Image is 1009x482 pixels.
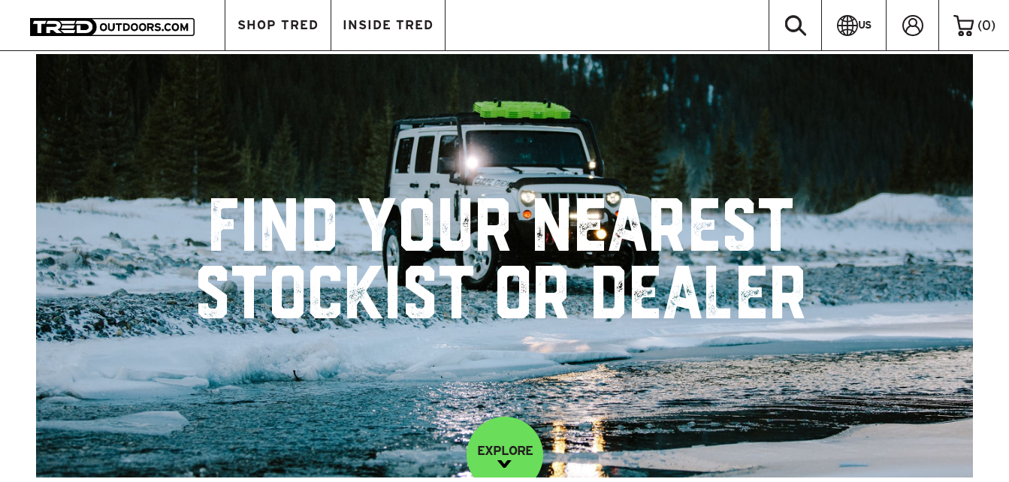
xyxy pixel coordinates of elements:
img: down-image [497,460,512,468]
img: TRED Outdoors America [30,18,195,36]
span: 0 [982,18,991,32]
span: SHOP TRED [237,19,319,32]
h1: FIND YOUR NEAREST STOCKIST OR DEALER [92,198,918,333]
span: ( ) [977,19,995,32]
span: INSIDE TRED [343,19,434,32]
img: cart-icon [953,15,974,36]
